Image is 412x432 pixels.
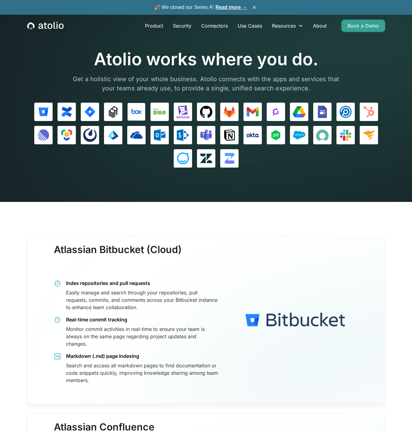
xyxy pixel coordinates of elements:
img: logo [227,256,364,384]
div: Index repositories and pull requests [66,280,218,286]
a: Security [168,20,196,32]
a: Use Cases [233,20,267,32]
h1: Atolio works where you do. [69,49,344,70]
a: About [308,20,332,32]
div: Resources [267,20,308,32]
div: Resources [272,22,296,29]
div: Markdown (.md) page indexing [66,353,218,359]
span: 🎉 We closed our Series A! [154,4,247,11]
h3: Atlassian Bitbucket (Cloud) [54,244,182,268]
a: home [27,22,64,30]
a: Book a Demo [341,20,385,32]
a: Connectors [196,20,233,32]
iframe: Chat Widget [381,403,412,432]
div: Easily manage and search through your repositories, pull requests, commits, and comments across y... [66,289,218,311]
a: Product [140,20,168,32]
div: Search and access all markdown pages to find documentation or code snippets quickly, improving kn... [66,362,218,384]
button: × [251,4,258,11]
div: Real-time commit tracking [66,316,218,323]
p: Get a holistic view of your whole business. Atolio connects with the apps and services that your ... [69,74,344,93]
div: Monitor commit activities in real-time to ensure your team is always on the same page regarding p... [66,325,218,347]
a: Read more → [216,5,247,10]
